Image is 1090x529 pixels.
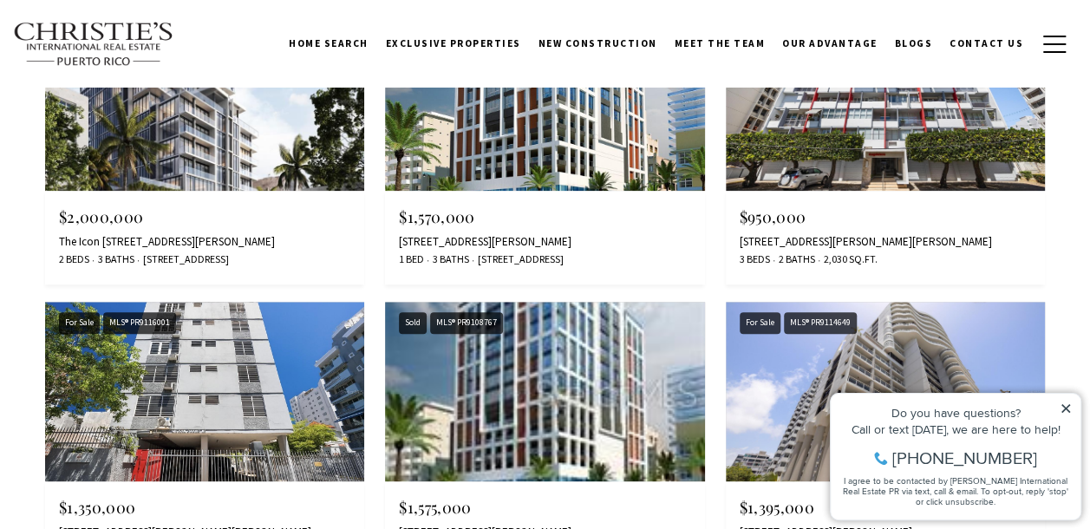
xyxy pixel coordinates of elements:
a: Blogs [886,22,942,65]
div: MLS® PR9116001 [103,312,176,334]
a: Meet the Team [666,22,774,65]
div: MLS® PR9108767 [430,312,503,334]
span: I agree to be contacted by [PERSON_NAME] International Real Estate PR via text, call & email. To ... [22,107,247,140]
a: Pending Pending MLS® PR9112286 $2,000,000 The Icon [STREET_ADDRESS][PERSON_NAME] 2 Beds 3 Baths [... [45,11,364,284]
span: [STREET_ADDRESS] [139,252,229,267]
a: Exclusive Properties [377,22,530,65]
img: Sold [385,11,704,191]
img: Pending [45,11,364,191]
div: MLS® PR9114649 [784,312,857,334]
a: Our Advantage [773,22,886,65]
a: Sold Sold MLS® PR9101236 $1,570,000 [STREET_ADDRESS][PERSON_NAME] 1 Bed 3 Baths [STREET_ADDRESS] [385,11,704,284]
img: For Sale [45,302,364,481]
div: [STREET_ADDRESS][PERSON_NAME] [399,235,690,249]
span: [STREET_ADDRESS] [473,252,564,267]
div: Do you have questions? [18,39,251,51]
span: 1 Bed [399,252,424,267]
div: For Sale [740,312,780,334]
span: $950,000 [740,206,806,227]
span: $1,570,000 [399,206,474,227]
div: The Icon [STREET_ADDRESS][PERSON_NAME] [59,235,350,249]
span: Exclusive Properties [386,37,521,49]
div: [STREET_ADDRESS][PERSON_NAME][PERSON_NAME] [740,235,1031,249]
span: 2 Beds [59,252,89,267]
a: Sold Sold MLS® PR9103086 $950,000 [STREET_ADDRESS][PERSON_NAME][PERSON_NAME] 3 Beds 2 Baths 2,030... [726,11,1045,284]
div: Call or text [DATE], we are here to help! [18,56,251,68]
span: $2,000,000 [59,206,143,227]
span: 3 Beds [740,252,770,267]
span: Blogs [895,37,933,49]
span: Our Advantage [782,37,878,49]
span: 3 Baths [94,252,134,267]
img: Christie's International Real Estate text transparent background [13,22,174,67]
span: 2 Baths [774,252,815,267]
div: For Sale [59,312,100,334]
span: 3 Baths [428,252,469,267]
button: button [1032,19,1077,69]
span: [PHONE_NUMBER] [71,82,216,99]
span: $1,575,000 [399,497,471,518]
div: Sold [399,312,427,334]
img: Sold [385,302,704,481]
img: Sold [726,11,1045,191]
span: Contact Us [950,37,1023,49]
span: $1,395,000 [740,497,814,518]
a: Contact Us [941,22,1032,65]
span: 2,030 Sq.Ft. [819,252,878,267]
span: New Construction [538,37,657,49]
a: Home Search [280,22,377,65]
a: New Construction [530,22,666,65]
img: For Sale [726,302,1045,481]
span: $1,350,000 [59,497,135,518]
